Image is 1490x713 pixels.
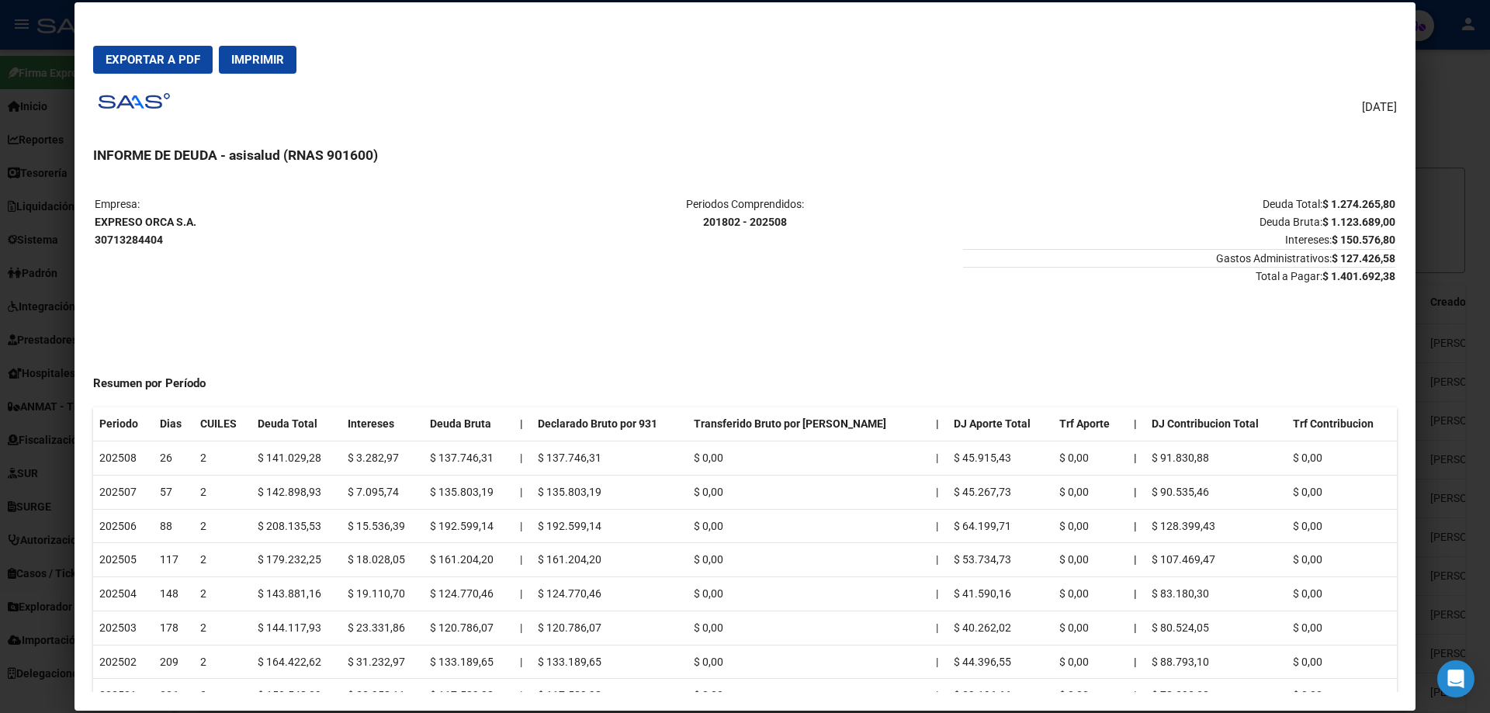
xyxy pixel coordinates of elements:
p: Empresa: [95,196,527,248]
td: $ 7.095,74 [341,475,424,509]
td: 2 [194,509,251,543]
td: | [930,441,948,476]
td: $ 88.793,10 [1145,645,1287,679]
td: $ 15.536,39 [341,509,424,543]
td: $ 19.110,70 [341,577,424,611]
td: $ 161.204,20 [532,543,688,577]
td: $ 192.599,14 [424,509,514,543]
td: $ 0,00 [1053,645,1128,679]
td: $ 0,00 [1053,577,1128,611]
td: 202503 [93,611,154,645]
td: | [930,645,948,679]
td: | [514,679,532,713]
td: | [514,577,532,611]
td: $ 0,00 [1287,509,1397,543]
td: $ 0,00 [688,679,930,713]
td: | [514,611,532,645]
strong: $ 1.123.689,00 [1322,216,1395,228]
td: 2 [194,441,251,476]
th: Trf Contribucion [1287,407,1397,441]
th: Deuda Total [251,407,341,441]
th: | [1128,407,1146,441]
th: | [1128,577,1146,611]
span: [DATE] [1362,99,1397,116]
td: $ 39.196,66 [948,679,1053,713]
td: | [514,645,532,679]
th: DJ Aporte Total [948,407,1053,441]
td: | [930,509,948,543]
td: | [930,543,948,577]
td: 2 [194,645,251,679]
td: $ 41.590,16 [948,577,1053,611]
th: | [1128,441,1146,476]
td: $ 0,00 [688,441,930,476]
td: | [930,577,948,611]
td: $ 135.803,19 [532,475,688,509]
span: Imprimir [231,53,284,67]
td: $ 64.199,71 [948,509,1053,543]
td: $ 0,00 [688,543,930,577]
td: 2 [194,679,251,713]
td: $ 161.204,20 [424,543,514,577]
th: | [1128,475,1146,509]
td: $ 142.898,93 [251,475,341,509]
td: $ 137.746,31 [532,441,688,476]
td: 202507 [93,475,154,509]
td: $ 164.422,62 [251,645,341,679]
td: $ 120.786,07 [424,611,514,645]
th: Dias [154,407,194,441]
td: $ 117.589,98 [532,679,688,713]
td: | [514,441,532,476]
th: Periodo [93,407,154,441]
td: $ 0,00 [1287,611,1397,645]
td: $ 18.028,05 [341,543,424,577]
td: $ 0,00 [688,509,930,543]
th: Deuda Bruta [424,407,514,441]
h3: INFORME DE DEUDA - asisalud (RNAS 901600) [93,145,1397,165]
td: $ 0,00 [1287,441,1397,476]
td: $ 53.734,73 [948,543,1053,577]
td: $ 0,00 [1053,475,1128,509]
td: 209 [154,645,194,679]
td: 57 [154,475,194,509]
td: 148 [154,577,194,611]
td: $ 0,00 [1287,543,1397,577]
td: $ 90.535,46 [1145,475,1287,509]
td: $ 179.232,25 [251,543,341,577]
button: Exportar a PDF [93,46,213,74]
p: Deuda Total: Deuda Bruta: Intereses: [963,196,1395,248]
th: DJ Contribucion Total [1145,407,1287,441]
th: Transferido Bruto por [PERSON_NAME] [688,407,930,441]
strong: $ 1.274.265,80 [1322,198,1395,210]
td: $ 141.029,28 [251,441,341,476]
th: Trf Aporte [1053,407,1128,441]
td: $ 45.267,73 [948,475,1053,509]
th: | [1128,611,1146,645]
strong: $ 127.426,58 [1332,252,1395,265]
div: Open Intercom Messenger [1437,660,1474,697]
td: $ 133.189,65 [424,645,514,679]
td: 202504 [93,577,154,611]
th: | [1128,543,1146,577]
td: $ 0,00 [688,475,930,509]
th: | [1128,679,1146,713]
td: $ 208.135,53 [251,509,341,543]
td: $ 80.524,05 [1145,611,1287,645]
span: Exportar a PDF [106,53,200,67]
td: $ 0,00 [1053,679,1128,713]
td: $ 91.830,88 [1145,441,1287,476]
td: $ 137.746,31 [424,441,514,476]
td: $ 23.331,86 [341,611,424,645]
th: | [930,407,948,441]
td: $ 0,00 [1053,509,1128,543]
td: | [514,475,532,509]
td: $ 0,00 [1053,441,1128,476]
button: Imprimir [219,46,296,74]
td: $ 117.589,98 [424,679,514,713]
td: | [930,611,948,645]
td: | [514,509,532,543]
td: $ 32.958,11 [341,679,424,713]
td: $ 31.232,97 [341,645,424,679]
td: $ 0,00 [1287,679,1397,713]
td: 236 [154,679,194,713]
